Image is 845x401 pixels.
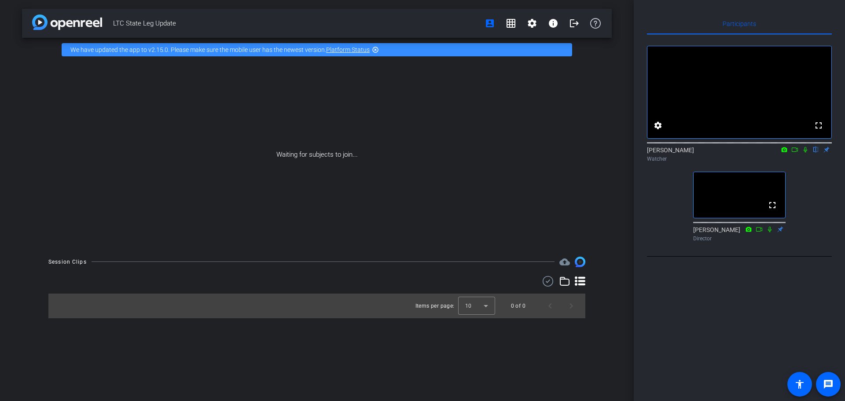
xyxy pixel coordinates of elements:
[559,257,570,267] span: Destinations for your clips
[485,18,495,29] mat-icon: account_box
[559,257,570,267] mat-icon: cloud_upload
[767,200,778,210] mat-icon: fullscreen
[48,258,87,266] div: Session Clips
[506,18,516,29] mat-icon: grid_on
[540,295,561,316] button: Previous page
[415,302,455,310] div: Items per page:
[647,146,832,163] div: [PERSON_NAME]
[813,120,824,131] mat-icon: fullscreen
[32,15,102,30] img: app-logo
[794,379,805,390] mat-icon: accessibility
[22,62,612,248] div: Waiting for subjects to join...
[575,257,585,267] img: Session clips
[647,155,832,163] div: Watcher
[548,18,558,29] mat-icon: info
[62,43,572,56] div: We have updated the app to v2.15.0. Please make sure the mobile user has the newest version.
[372,46,379,53] mat-icon: highlight_off
[693,225,786,243] div: [PERSON_NAME]
[723,21,756,27] span: Participants
[653,120,663,131] mat-icon: settings
[527,18,537,29] mat-icon: settings
[823,379,834,390] mat-icon: message
[113,15,479,32] span: LTC State Leg Update
[811,145,821,153] mat-icon: flip
[326,46,370,53] a: Platform Status
[569,18,580,29] mat-icon: logout
[693,235,786,243] div: Director
[511,302,525,310] div: 0 of 0
[561,295,582,316] button: Next page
